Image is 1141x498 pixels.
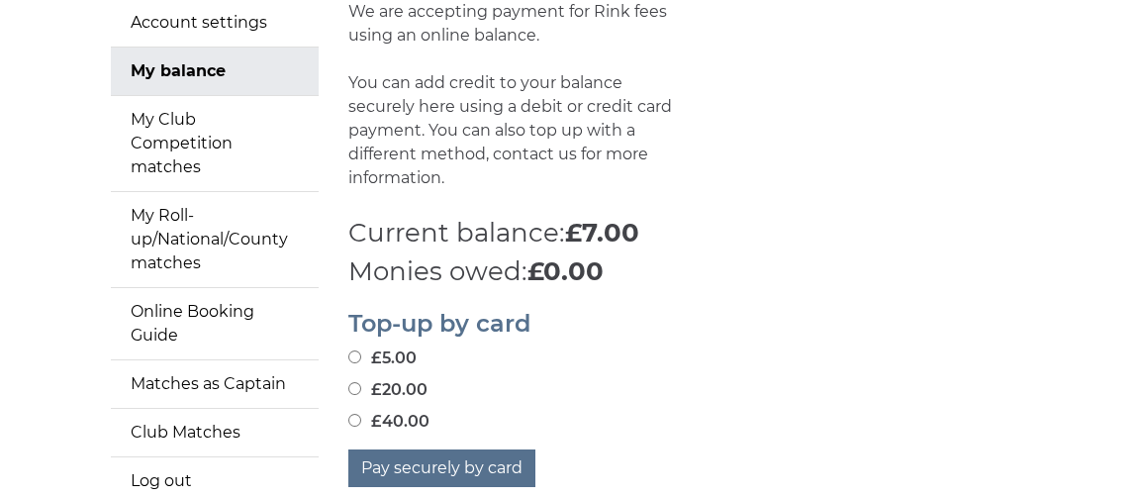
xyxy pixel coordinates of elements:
[348,449,535,487] button: Pay securely by card
[565,217,639,249] strong: £7.00
[111,360,319,408] a: Matches as Captain
[348,414,361,427] input: £40.00
[111,288,319,359] a: Online Booking Guide
[348,350,361,363] input: £5.00
[348,410,429,434] label: £40.00
[111,96,319,191] a: My Club Competition matches
[111,192,319,287] a: My Roll-up/National/County matches
[111,409,319,456] a: Club Matches
[348,378,428,402] label: £20.00
[527,255,604,287] strong: £0.00
[348,252,1031,291] p: Monies owed:
[348,382,361,395] input: £20.00
[111,48,319,95] a: My balance
[348,214,1031,252] p: Current balance:
[348,347,417,370] label: £5.00
[348,311,1031,337] h2: Top-up by card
